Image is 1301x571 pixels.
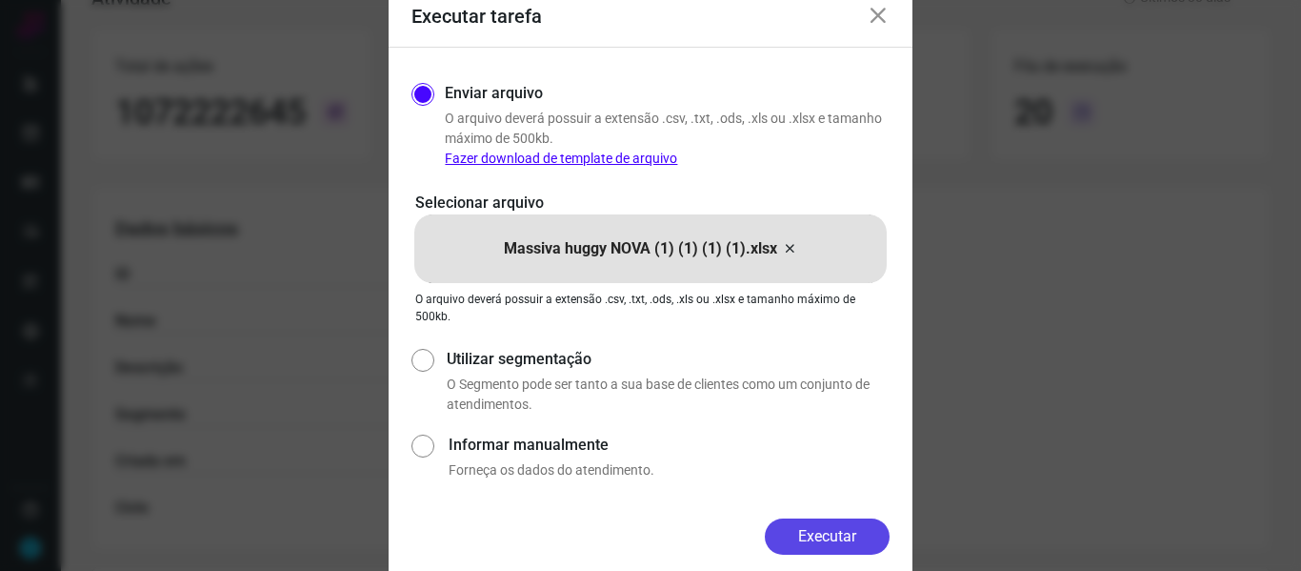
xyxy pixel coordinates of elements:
label: Utilizar segmentação [447,348,890,371]
p: O arquivo deverá possuir a extensão .csv, .txt, .ods, .xls ou .xlsx e tamanho máximo de 500kb. [415,291,886,325]
p: Massiva huggy NOVA (1) (1) (1) (1).xlsx [504,237,777,260]
button: Executar [765,519,890,555]
p: O arquivo deverá possuir a extensão .csv, .txt, .ods, .xls ou .xlsx e tamanho máximo de 500kb. [445,109,890,169]
h3: Executar tarefa [411,5,542,28]
label: Informar manualmente [449,434,890,457]
p: Forneça os dados do atendimento. [449,460,890,480]
p: O Segmento pode ser tanto a sua base de clientes como um conjunto de atendimentos. [447,375,890,415]
a: Fazer download de template de arquivo [445,151,677,166]
p: Selecionar arquivo [415,192,886,214]
label: Enviar arquivo [445,82,543,105]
